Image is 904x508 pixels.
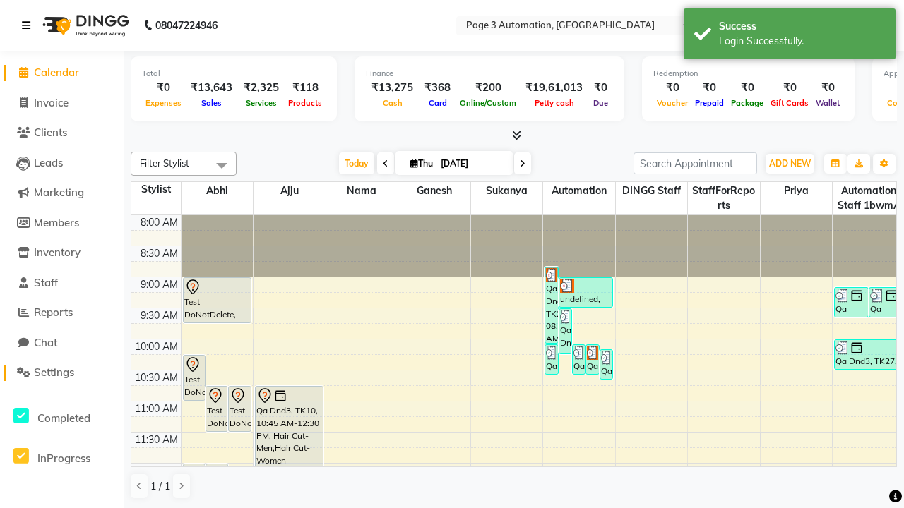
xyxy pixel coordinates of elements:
[138,277,181,292] div: 9:00 AM
[34,96,69,109] span: Invoice
[767,98,812,108] span: Gift Cards
[326,182,398,200] span: Nama
[4,95,120,111] a: Invoice
[766,154,814,174] button: ADD NEW
[131,182,181,197] div: Stylist
[691,80,727,96] div: ₹0
[600,350,612,379] div: Qa Dnd3, TK31, 10:10 AM-10:40 AM, Hair cut Below 12 years (Boy)
[835,288,868,317] div: Qa Dnd3, TK23, 09:10 AM-09:40 AM, Hair cut Below 12 years (Boy)
[436,153,507,174] input: 2025-10-02
[37,452,90,465] span: InProgress
[155,6,218,45] b: 08047224946
[4,215,120,231] a: Members
[719,19,885,34] div: Success
[256,387,323,493] div: Qa Dnd3, TK10, 10:45 AM-12:30 PM, Hair Cut-Men,Hair Cut-Women
[573,345,585,374] div: Qa Dnd3, TK30, 10:05 AM-10:35 AM, Hair cut Below 12 years (Boy)
[150,479,170,494] span: 1 / 1
[184,278,251,322] div: Test DoNotDelete, TK14, 09:00 AM-09:45 AM, Hair Cut-Men
[588,80,613,96] div: ₹0
[366,68,613,80] div: Finance
[185,80,238,96] div: ₹13,643
[835,340,902,369] div: Qa Dnd3, TK27, 10:00 AM-10:30 AM, Hair cut Below 12 years (Boy)
[34,216,79,229] span: Members
[559,309,571,353] div: Qa Dnd3, TK25, 09:30 AM-10:15 AM, Hair Cut-Men
[653,68,843,80] div: Redemption
[138,246,181,261] div: 8:30 AM
[767,80,812,96] div: ₹0
[419,80,456,96] div: ₹368
[34,246,81,259] span: Inventory
[198,98,225,108] span: Sales
[425,98,451,108] span: Card
[142,98,185,108] span: Expenses
[471,182,543,200] span: Sukanya
[727,80,767,96] div: ₹0
[4,155,120,171] a: Leads
[4,365,120,381] a: Settings
[339,152,374,174] span: Today
[691,98,727,108] span: Prepaid
[34,306,73,319] span: Reports
[4,185,120,201] a: Marketing
[34,156,63,169] span: Leads
[761,182,833,200] span: Priya
[456,80,520,96] div: ₹200
[36,6,133,45] img: logo
[653,98,691,108] span: Voucher
[366,80,419,96] div: ₹13,275
[531,98,578,108] span: Petty cash
[34,186,84,199] span: Marketing
[184,356,205,400] div: Test DoNotDelete, TK11, 10:15 AM-11:00 AM, Hair Cut-Men
[543,182,615,200] span: Automation
[769,158,811,169] span: ADD NEW
[254,182,326,200] span: Ajju
[229,387,250,431] div: Test DoNotDelete, TK16, 10:45 AM-11:30 AM, Hair Cut-Men
[616,182,688,200] span: DINGG Staff
[456,98,520,108] span: Online/Custom
[520,80,588,96] div: ₹19,61,013
[586,345,598,374] div: Qa Dnd3, TK28, 10:05 AM-10:35 AM, Hair cut Below 12 years (Boy)
[132,370,181,385] div: 10:30 AM
[812,80,843,96] div: ₹0
[869,288,903,317] div: Qa Dnd3, TK24, 09:10 AM-09:40 AM, Hair Cut By Expert-Men
[138,215,181,230] div: 8:00 AM
[285,80,326,96] div: ₹118
[34,66,79,79] span: Calendar
[634,152,757,174] input: Search Appointment
[285,98,326,108] span: Products
[142,68,326,80] div: Total
[140,157,189,169] span: Filter Stylist
[242,98,280,108] span: Services
[133,464,181,478] div: 12:00 PM
[37,411,90,425] span: Completed
[590,98,612,108] span: Due
[4,125,120,141] a: Clients
[206,387,227,431] div: Test DoNotDelete, TK04, 10:45 AM-11:30 AM, Hair Cut-Men
[132,339,181,354] div: 10:00 AM
[398,182,470,200] span: Ganesh
[4,65,120,81] a: Calendar
[132,401,181,416] div: 11:00 AM
[238,80,285,96] div: ₹2,325
[727,98,767,108] span: Package
[34,336,57,349] span: Chat
[559,278,613,307] div: undefined, TK21, 09:00 AM-09:30 AM, Hair cut Below 12 years (Boy)
[407,158,436,169] span: Thu
[719,34,885,49] div: Login Successfully.
[34,126,67,139] span: Clients
[812,98,843,108] span: Wallet
[182,182,254,200] span: Abhi
[545,267,557,343] div: Qa Dnd3, TK22, 08:50 AM-10:05 AM, Hair Cut By Expert-Men,Hair Cut-Men
[138,308,181,323] div: 9:30 AM
[379,98,406,108] span: Cash
[34,365,74,379] span: Settings
[34,276,58,289] span: Staff
[545,345,557,374] div: Qa Dnd3, TK29, 10:05 AM-10:35 AM, Hair cut Below 12 years (Boy)
[4,305,120,321] a: Reports
[4,335,120,351] a: Chat
[132,433,181,447] div: 11:30 AM
[4,245,120,261] a: Inventory
[142,80,185,96] div: ₹0
[4,275,120,291] a: Staff
[688,182,760,214] span: StaffForReports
